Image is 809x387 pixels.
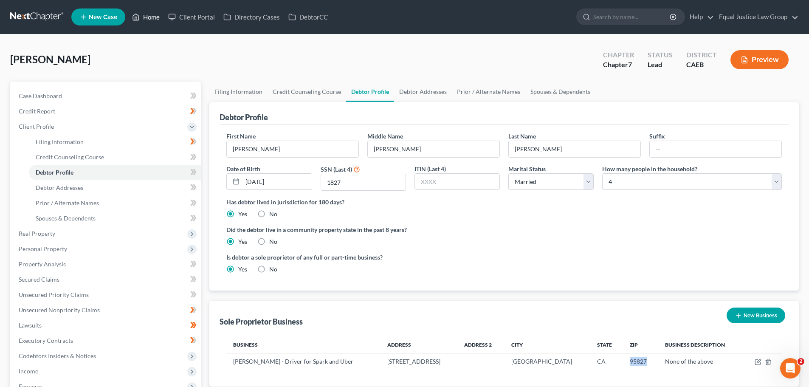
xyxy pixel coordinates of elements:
th: Zip [623,336,658,353]
a: Equal Justice Law Group [715,9,798,25]
a: Secured Claims [12,272,201,287]
span: Spouses & Dependents [36,215,96,222]
a: DebtorCC [284,9,332,25]
span: Lawsuits [19,322,42,329]
th: State [590,336,623,353]
a: Credit Counseling Course [29,150,201,165]
th: Business [226,336,381,353]
span: Unsecured Nonpriority Claims [19,306,100,314]
label: Yes [238,210,247,218]
label: Last Name [508,132,536,141]
a: Debtor Profile [346,82,394,102]
div: Lead [648,60,673,70]
span: Personal Property [19,245,67,252]
a: Prior / Alternate Names [452,82,525,102]
th: City [505,336,590,353]
a: Unsecured Priority Claims [12,287,201,302]
a: Debtor Addresses [29,180,201,195]
button: Preview [730,50,789,69]
input: MM/DD/YYYY [242,174,311,190]
label: ITIN (Last 4) [414,164,446,173]
span: Real Property [19,230,55,237]
label: Date of Birth [226,164,260,173]
td: [PERSON_NAME] - Driver for Spark and Uber [226,353,381,370]
a: Credit Report [12,104,201,119]
div: CAEB [686,60,717,70]
span: New Case [89,14,117,20]
span: Client Profile [19,123,54,130]
a: Executory Contracts [12,333,201,348]
div: Debtor Profile [220,112,268,122]
label: Has debtor lived in jurisdiction for 180 days? [226,198,782,206]
span: Credit Counseling Course [36,153,104,161]
span: Debtor Profile [36,169,73,176]
span: Property Analysis [19,260,66,268]
a: Client Portal [164,9,219,25]
label: SSN (Last 4) [321,165,352,174]
span: Codebtors Insiders & Notices [19,352,96,359]
a: Unsecured Nonpriority Claims [12,302,201,318]
input: Search by name... [593,9,671,25]
label: No [269,210,277,218]
span: Filing Information [36,138,84,145]
span: Income [19,367,38,375]
label: Marital Status [508,164,546,173]
td: 95827 [623,353,658,370]
div: Chapter [603,50,634,60]
a: Help [685,9,714,25]
a: Directory Cases [219,9,284,25]
a: Debtor Profile [29,165,201,180]
iframe: Intercom live chat [780,358,801,379]
td: [GEOGRAPHIC_DATA] [505,353,590,370]
a: Filing Information [209,82,268,102]
input: XXXX [415,174,499,190]
a: Spouses & Dependents [525,82,595,102]
th: Address [381,336,457,353]
label: Suffix [649,132,665,141]
th: Address 2 [457,336,505,353]
td: [STREET_ADDRESS] [381,353,457,370]
label: First Name [226,132,256,141]
a: Lawsuits [12,318,201,333]
label: Middle Name [367,132,403,141]
input: -- [650,141,781,157]
div: Sole Proprietor Business [220,316,303,327]
input: XXXX [321,174,406,190]
label: No [269,237,277,246]
input: -- [509,141,640,157]
a: Filing Information [29,134,201,150]
a: Home [128,9,164,25]
a: Prior / Alternate Names [29,195,201,211]
span: Credit Report [19,107,55,115]
label: Yes [238,265,247,274]
td: CA [590,353,623,370]
label: Yes [238,237,247,246]
div: District [686,50,717,60]
span: 2 [798,358,804,365]
span: [PERSON_NAME] [10,53,90,65]
a: Case Dashboard [12,88,201,104]
input: M.I [368,141,499,157]
span: Prior / Alternate Names [36,199,99,206]
a: Spouses & Dependents [29,211,201,226]
td: None of the above [658,353,743,370]
span: Secured Claims [19,276,59,283]
input: -- [227,141,358,157]
button: New Business [727,308,785,323]
label: Is debtor a sole proprietor of any full or part-time business? [226,253,500,262]
span: 7 [628,60,632,68]
span: Executory Contracts [19,337,73,344]
span: Debtor Addresses [36,184,83,191]
label: Did the debtor live in a community property state in the past 8 years? [226,225,782,234]
div: Chapter [603,60,634,70]
label: No [269,265,277,274]
a: Credit Counseling Course [268,82,346,102]
label: How many people in the household? [602,164,697,173]
div: Status [648,50,673,60]
span: Case Dashboard [19,92,62,99]
th: Business Description [658,336,743,353]
a: Debtor Addresses [394,82,452,102]
a: Property Analysis [12,257,201,272]
span: Unsecured Priority Claims [19,291,89,298]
